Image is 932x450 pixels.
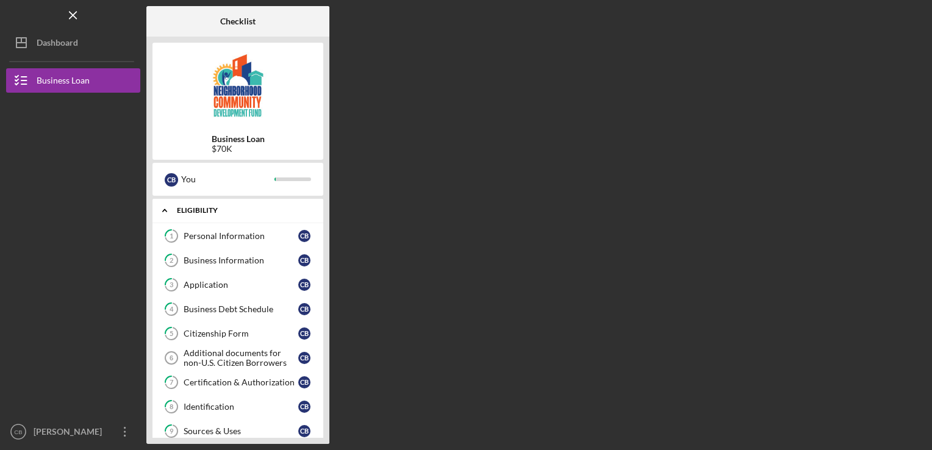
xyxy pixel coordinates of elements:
tspan: 6 [170,354,173,362]
b: Business Loan [212,134,265,144]
a: 8IdentificationCB [159,395,317,419]
div: C B [298,254,310,266]
div: Identification [184,402,298,412]
a: 9Sources & UsesCB [159,419,317,443]
div: Eligibility [177,207,308,214]
a: 3ApplicationCB [159,273,317,297]
div: Certification & Authorization [184,377,298,387]
tspan: 2 [170,257,173,265]
a: 2Business InformationCB [159,248,317,273]
div: Additional documents for non-U.S. Citizen Borrowers [184,348,298,368]
div: C B [298,401,310,413]
text: CB [14,429,22,435]
tspan: 8 [170,403,173,411]
img: Product logo [152,49,323,122]
div: Application [184,280,298,290]
tspan: 5 [170,330,173,338]
div: C B [298,352,310,364]
a: 4Business Debt ScheduleCB [159,297,317,321]
div: Sources & Uses [184,426,298,436]
tspan: 4 [170,305,174,313]
div: Business Information [184,255,298,265]
a: 7Certification & AuthorizationCB [159,370,317,395]
button: Business Loan [6,68,140,93]
div: [PERSON_NAME] [30,420,110,447]
div: C B [298,230,310,242]
div: Business Loan [37,68,90,96]
div: $70K [212,144,265,154]
div: Dashboard [37,30,78,58]
div: C B [298,327,310,340]
button: CB[PERSON_NAME] [6,420,140,444]
tspan: 9 [170,427,174,435]
div: Personal Information [184,231,298,241]
a: 5Citizenship FormCB [159,321,317,346]
div: You [181,169,274,190]
a: 1Personal InformationCB [159,224,317,248]
div: Business Debt Schedule [184,304,298,314]
div: C B [298,425,310,437]
div: C B [298,279,310,291]
div: C B [298,376,310,388]
button: Dashboard [6,30,140,55]
tspan: 1 [170,232,173,240]
a: 6Additional documents for non-U.S. Citizen BorrowersCB [159,346,317,370]
div: C B [165,173,178,187]
tspan: 7 [170,379,174,387]
b: Checklist [220,16,256,26]
div: C B [298,303,310,315]
div: Citizenship Form [184,329,298,338]
tspan: 3 [170,281,173,289]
